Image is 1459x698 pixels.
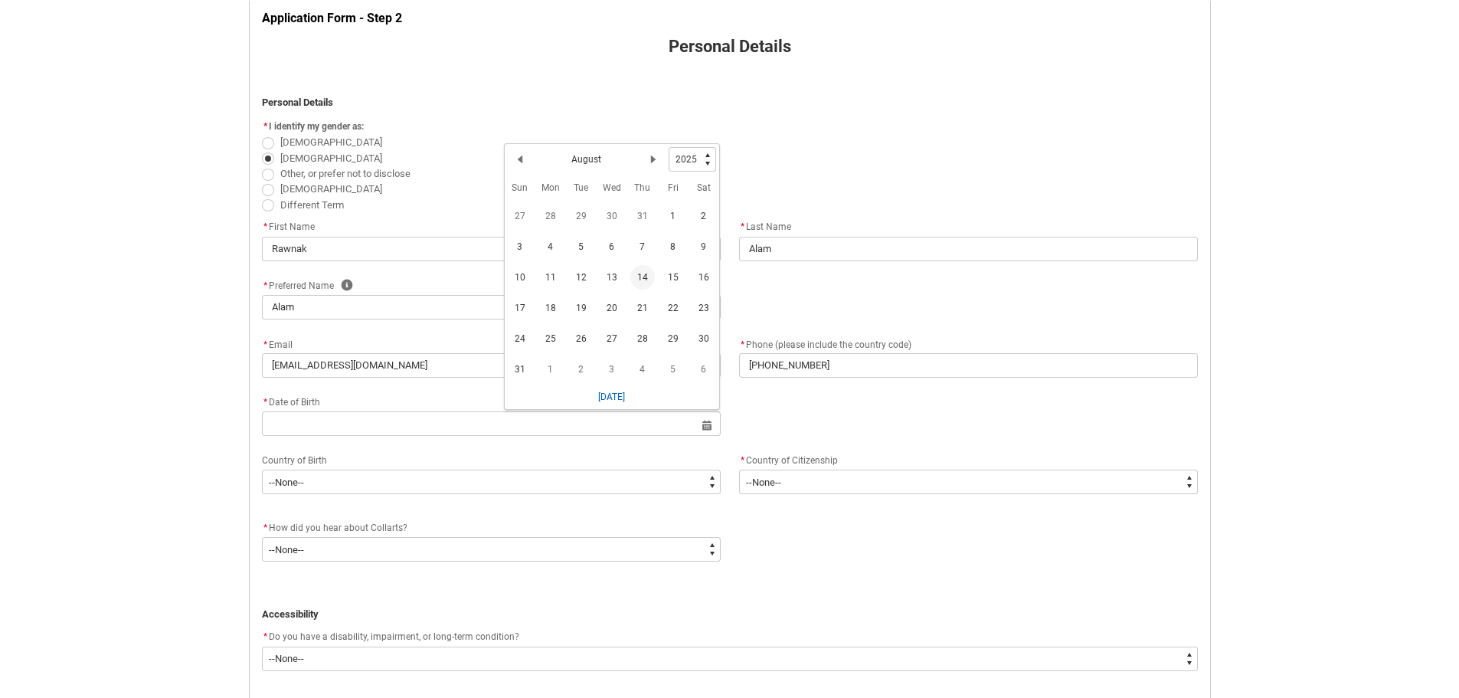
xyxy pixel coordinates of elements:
span: 31 [508,357,532,382]
td: 2025-08-05 [566,231,597,262]
span: 3 [600,357,624,382]
span: 4 [538,234,563,259]
span: 29 [569,204,594,228]
span: I identify my gender as: [269,121,364,132]
td: 2025-08-09 [689,231,719,262]
span: 10 [508,265,532,290]
td: 2025-07-29 [566,201,597,231]
span: Last Name [739,221,791,232]
span: 1 [538,357,563,382]
td: 2025-08-03 [505,231,535,262]
span: 21 [630,296,655,320]
td: 2025-08-23 [689,293,719,323]
td: 2025-08-11 [535,262,566,293]
span: 11 [538,265,563,290]
td: 2025-09-06 [689,354,719,385]
abbr: Saturday [697,182,711,193]
td: 2025-08-27 [597,323,627,354]
abbr: required [263,280,267,291]
span: Do you have a disability, impairment, or long-term condition? [269,631,519,642]
input: you@example.com [262,353,721,378]
td: 2025-08-02 [689,201,719,231]
span: 17 [508,296,532,320]
span: First Name [262,221,315,232]
abbr: Friday [668,182,679,193]
td: 2025-08-31 [505,354,535,385]
span: 18 [538,296,563,320]
abbr: Sunday [512,182,528,193]
span: 27 [600,326,624,351]
span: 30 [600,204,624,228]
abbr: required [263,397,267,408]
span: 28 [630,326,655,351]
span: 23 [692,296,716,320]
abbr: required [263,631,267,642]
td: 2025-08-25 [535,323,566,354]
td: 2025-08-24 [505,323,535,354]
span: 1 [661,204,685,228]
strong: Personal Details [669,37,791,56]
abbr: required [263,221,267,232]
span: 25 [538,326,563,351]
span: 22 [661,296,685,320]
button: [DATE] [597,385,626,409]
span: 5 [661,357,685,382]
abbr: Tuesday [574,182,588,193]
td: 2025-08-15 [658,262,689,293]
strong: Accessibility [262,608,319,620]
td: 2025-08-06 [597,231,627,262]
abbr: Wednesday [603,182,621,193]
input: +61 400 000 000 [739,353,1198,378]
span: 13 [600,265,624,290]
td: 2025-09-03 [597,354,627,385]
td: 2025-08-26 [566,323,597,354]
span: 8 [661,234,685,259]
span: 24 [508,326,532,351]
td: 2025-08-18 [535,293,566,323]
span: Date of Birth [262,397,320,408]
span: 2 [569,357,594,382]
div: Date picker: August [504,143,720,410]
span: How did you hear about Collarts? [269,523,407,533]
td: 2025-08-19 [566,293,597,323]
span: 26 [569,326,594,351]
abbr: required [741,221,744,232]
td: 2025-08-29 [658,323,689,354]
strong: Personal Details [262,97,333,108]
span: 29 [661,326,685,351]
abbr: required [741,455,744,466]
span: 6 [692,357,716,382]
span: Country of Birth [262,455,327,466]
td: 2025-08-13 [597,262,627,293]
span: [DEMOGRAPHIC_DATA] [280,136,382,148]
label: Phone (please include the country code) [739,335,918,352]
span: 4 [630,357,655,382]
h2: August [571,152,601,166]
td: 2025-08-01 [658,201,689,231]
span: 2 [692,204,716,228]
span: 27 [508,204,532,228]
td: 2025-08-04 [535,231,566,262]
span: Country of Citizenship [746,455,838,466]
span: Other, or prefer not to disclose [280,168,411,179]
span: 3 [508,234,532,259]
td: 2025-07-30 [597,201,627,231]
td: 2025-08-14 [627,262,658,293]
td: 2025-08-28 [627,323,658,354]
td: 2025-08-07 [627,231,658,262]
span: 14 [630,265,655,290]
span: [DEMOGRAPHIC_DATA] [280,183,382,195]
abbr: required [263,339,267,350]
span: Preferred Name [262,280,334,291]
span: 20 [600,296,624,320]
td: 2025-09-02 [566,354,597,385]
span: 7 [630,234,655,259]
abbr: required [263,121,267,132]
td: 2025-07-27 [505,201,535,231]
td: 2025-08-16 [689,262,719,293]
td: 2025-08-12 [566,262,597,293]
td: 2025-07-28 [535,201,566,231]
span: 15 [661,265,685,290]
span: 12 [569,265,594,290]
span: [DEMOGRAPHIC_DATA] [280,152,382,164]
